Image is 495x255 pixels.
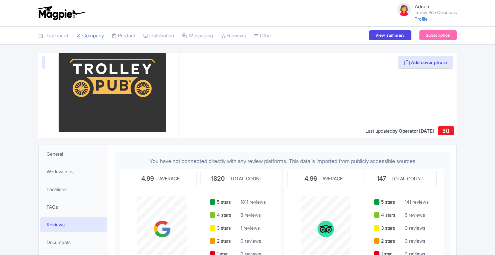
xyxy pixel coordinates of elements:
span: 4 stars [217,209,237,220]
div: 1820 [211,174,225,183]
a: 4.99 AVERAGE [124,171,197,192]
img: avatar_key_member-9c1dde93af8b07d7383eb8b5fb890c87.png [396,1,412,17]
button: Add cover photo [398,56,453,69]
a: Distribution [143,27,174,45]
span: 5 stars [381,196,401,207]
span: 0 reviews [403,222,427,233]
a: Admin Trolley Pub Columbus [392,1,457,17]
span: 1811 reviews [239,196,268,207]
div: 4.96 [304,174,317,183]
a: Profile [414,16,428,22]
span: 2 stars [381,235,401,246]
img: logo-ab69f6fb50320c5b225c76a69d11143b.png [35,6,87,20]
small: Trolley Pub Columbus [415,10,457,15]
span: FAQs [47,203,58,210]
span: 1 reviews [239,222,262,233]
div: AVERAGE [322,175,343,182]
span: Documents [47,239,71,246]
span: 3 stars [381,222,401,233]
a: General [40,146,107,161]
a: Company [76,27,104,45]
img: trolley-pub-columbus.jpg [59,25,166,132]
span: 0 reviews [239,235,263,246]
a: Messaging [182,27,213,45]
span: 5 stars [217,196,237,207]
a: Subscription [419,30,457,40]
a: Work with us [40,164,107,179]
span: 4 stars [381,209,401,220]
a: 4.96 AVERAGE [287,171,360,192]
span: 141 reviews [403,196,431,207]
a: Locations [40,182,107,197]
a: Reviews [40,217,107,232]
div: AVERAGE [159,175,180,182]
a: Dashboard [38,27,68,45]
div: Last updated [365,127,434,134]
div: TOTAL COUNT [230,175,262,182]
a: 1820 TOTAL COUNT [201,171,273,192]
div: 4.99 [141,174,154,183]
div: 147 [377,174,386,183]
a: FAQs [40,199,107,214]
span: 30 [442,127,449,134]
span: by Operator [DATE] [392,128,434,134]
span: 6 reviews [403,209,427,220]
a: Documents [40,235,107,250]
a: 147 TOTAL COUNT [364,171,437,192]
span: General [47,150,63,157]
span: 0 reviews [403,235,427,246]
span: 2 stars [217,235,237,246]
div: TOTAL COUNT [391,175,424,182]
p: You have not connected directly with any review platforms. This data is imported from publicly ac... [120,157,444,165]
a: Other [254,27,272,45]
span: Work with us [47,168,74,175]
a: Reviews [221,27,246,45]
span: 8 reviews [239,209,263,220]
span: Reviews [47,221,65,228]
a: View summary [369,30,411,40]
span: Locations [47,186,67,193]
span: Admin [415,3,429,10]
a: Product [112,27,135,45]
a: View as visitor [42,56,75,69]
span: 3 stars [217,222,237,233]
